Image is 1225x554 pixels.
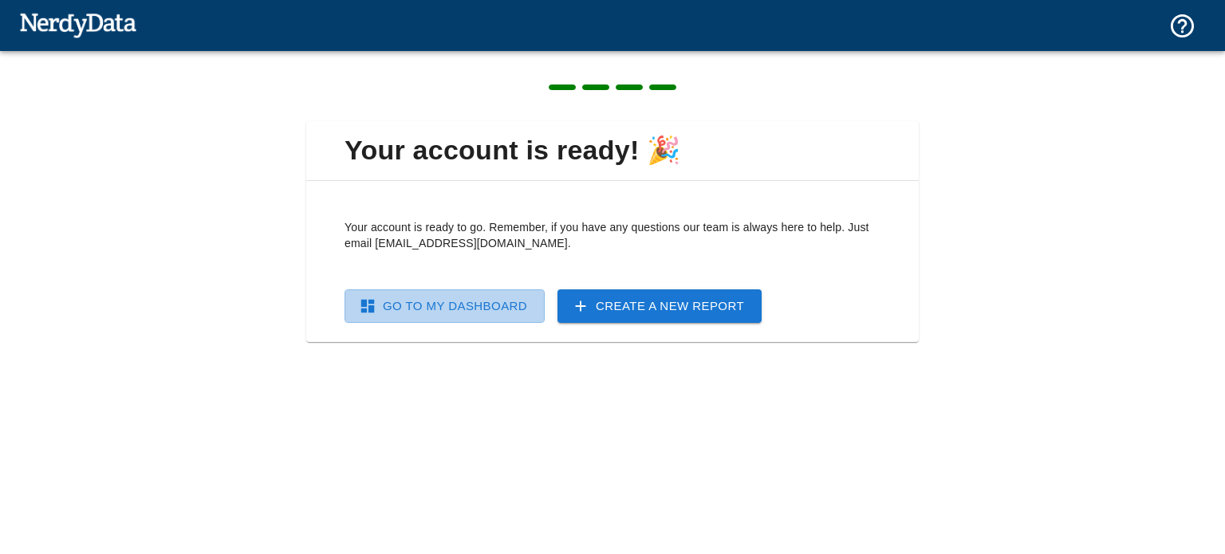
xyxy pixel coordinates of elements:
a: Go To My Dashboard [345,289,545,323]
iframe: Drift Widget Chat Controller [1145,441,1206,501]
img: NerdyData.com [19,9,136,41]
button: Support and Documentation [1159,2,1206,49]
span: Your account is ready! 🎉 [319,134,906,167]
a: Create a New Report [557,289,762,323]
p: Your account is ready to go. Remember, if you have any questions our team is always here to help.... [345,219,880,251]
